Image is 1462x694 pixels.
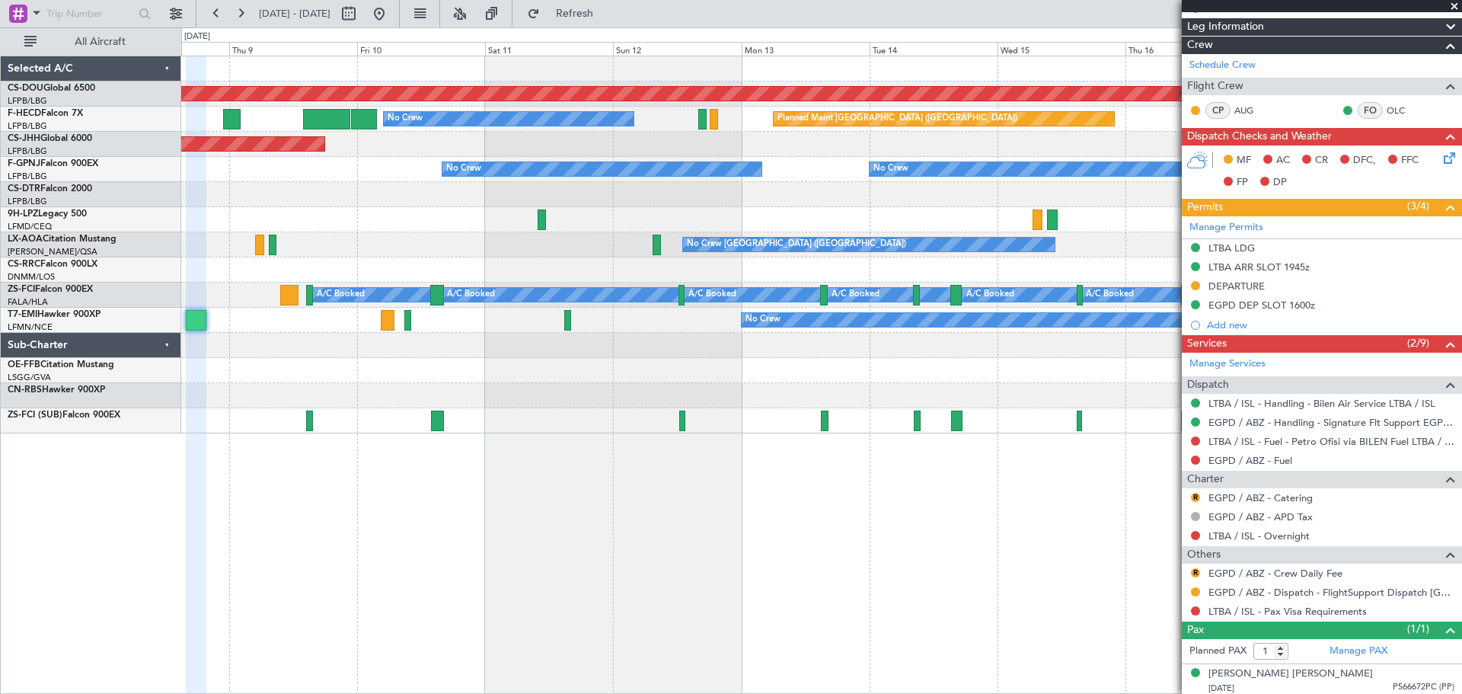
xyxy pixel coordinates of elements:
[1208,280,1265,293] div: DEPARTURE
[1187,37,1213,54] span: Crew
[1187,546,1221,564] span: Others
[8,260,97,269] a: CS-RRCFalcon 900LX
[8,209,87,219] a: 9H-LPZLegacy 500
[1189,357,1266,372] a: Manage Services
[1208,397,1435,410] a: LTBA / ISL - Handling - Bilen Air Service LTBA / ISL
[1353,153,1376,168] span: DFC,
[1387,104,1421,117] a: OLC
[832,283,879,306] div: A/C Booked
[742,42,870,56] div: Mon 13
[1208,261,1310,273] div: LTBA ARR SLOT 1945z
[1237,175,1248,190] span: FP
[8,159,40,168] span: F-GPNJ
[1205,102,1231,119] div: CP
[1208,683,1234,694] span: [DATE]
[1191,493,1200,502] button: R
[259,7,330,21] span: [DATE] - [DATE]
[1208,567,1342,580] a: EGPD / ABZ - Crew Daily Fee
[8,221,52,232] a: LFMD/CEQ
[485,42,613,56] div: Sat 11
[1187,78,1243,95] span: Flight Crew
[1187,622,1204,639] span: Pax
[8,171,47,182] a: LFPB/LBG
[1086,283,1134,306] div: A/C Booked
[8,246,97,257] a: [PERSON_NAME]/QSA
[1208,435,1454,448] a: LTBA / ISL - Fuel - Petro Ofisi via BILEN Fuel LTBA / ISL
[8,411,62,420] span: ZS-FCI (SUB)
[1208,491,1313,504] a: EGPD / ABZ - Catering
[357,42,485,56] div: Fri 10
[8,385,42,395] span: CN-RBS
[543,8,607,19] span: Refresh
[1407,198,1429,214] span: (3/4)
[1330,644,1387,659] a: Manage PAX
[8,385,105,395] a: CN-RBSHawker 900XP
[688,283,736,306] div: A/C Booked
[1208,586,1454,599] a: EGPD / ABZ - Dispatch - FlightSupport Dispatch [GEOGRAPHIC_DATA]
[870,42,998,56] div: Tue 14
[8,109,41,118] span: F-HECD
[8,146,47,157] a: LFPB/LBG
[1407,335,1429,351] span: (2/9)
[1208,416,1454,429] a: EGPD / ABZ - Handling - Signature Flt Support EGPD / ABZ
[8,209,38,219] span: 9H-LPZ
[1208,605,1367,618] a: LTBA / ISL - Pax Visa Requirements
[8,95,47,107] a: LFPB/LBG
[317,283,365,306] div: A/C Booked
[1358,102,1383,119] div: FO
[388,107,423,130] div: No Crew
[1187,376,1229,394] span: Dispatch
[966,283,1014,306] div: A/C Booked
[8,84,43,93] span: CS-DOU
[446,158,481,181] div: No Crew
[1276,153,1290,168] span: AC
[46,2,134,25] input: Trip Number
[1187,18,1264,36] span: Leg Information
[8,120,47,132] a: LFPB/LBG
[8,260,40,269] span: CS-RRC
[687,233,906,256] div: No Crew [GEOGRAPHIC_DATA] ([GEOGRAPHIC_DATA])
[8,285,93,294] a: ZS-FCIFalcon 900EX
[8,285,35,294] span: ZS-FCI
[1207,318,1454,331] div: Add new
[613,42,741,56] div: Sun 12
[520,2,611,26] button: Refresh
[8,109,83,118] a: F-HECDFalcon 7X
[8,411,120,420] a: ZS-FCI (SUB)Falcon 900EX
[1208,510,1313,523] a: EGPD / ABZ - APD Tax
[745,309,780,331] div: No Crew
[1187,335,1227,353] span: Services
[8,196,47,207] a: LFPB/LBG
[8,372,51,383] a: LSGG/GVA
[1407,621,1429,637] span: (1/1)
[8,184,92,193] a: CS-DTRFalcon 2000
[8,235,43,244] span: LX-AOA
[8,296,48,308] a: FALA/HLA
[8,159,98,168] a: F-GPNJFalcon 900EX
[1191,568,1200,577] button: R
[1189,644,1247,659] label: Planned PAX
[1187,471,1224,488] span: Charter
[777,107,1017,130] div: Planned Maint [GEOGRAPHIC_DATA] ([GEOGRAPHIC_DATA])
[447,283,495,306] div: A/C Booked
[1208,529,1310,542] a: LTBA / ISL - Overnight
[8,184,40,193] span: CS-DTR
[1125,42,1253,56] div: Thu 16
[1208,241,1255,254] div: LTBA LDG
[873,158,908,181] div: No Crew
[8,84,95,93] a: CS-DOUGlobal 6500
[229,42,357,56] div: Thu 9
[1401,153,1419,168] span: FFC
[1187,199,1223,216] span: Permits
[1208,299,1315,312] div: EGPD DEP SLOT 1600z
[8,235,117,244] a: LX-AOACitation Mustang
[998,42,1125,56] div: Wed 15
[1187,128,1332,146] span: Dispatch Checks and Weather
[8,321,53,333] a: LFMN/NCE
[40,37,161,47] span: All Aircraft
[8,360,40,369] span: OE-FFB
[1208,454,1292,467] a: EGPD / ABZ - Fuel
[8,360,114,369] a: OE-FFBCitation Mustang
[1237,153,1251,168] span: MF
[8,271,55,283] a: DNMM/LOS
